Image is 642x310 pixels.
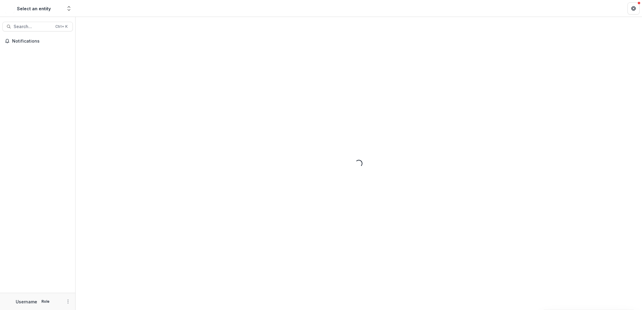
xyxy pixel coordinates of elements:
button: More [64,298,72,305]
button: Notifications [2,36,73,46]
span: Search... [14,24,52,29]
div: Select an entity [17,5,51,12]
button: Open entity switcher [65,2,73,15]
div: Ctrl + K [54,23,69,30]
p: Role [40,299,51,304]
p: Username [16,299,37,305]
span: Notifications [12,39,70,44]
button: Get Help [627,2,640,15]
button: Search... [2,22,73,31]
